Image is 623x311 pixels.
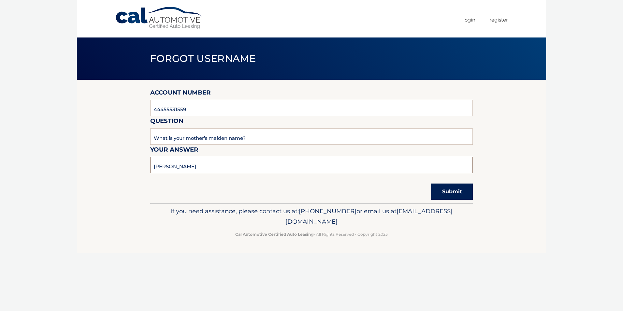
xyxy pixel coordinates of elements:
p: If you need assistance, please contact us at: or email us at [154,206,469,227]
a: Cal Automotive [115,7,203,30]
span: [EMAIL_ADDRESS][DOMAIN_NAME] [285,207,453,225]
strong: Cal Automotive Certified Auto Leasing [235,232,313,237]
a: Login [463,14,475,25]
label: Your Answer [150,145,198,157]
span: Forgot Username [150,52,256,65]
label: Account Number [150,88,211,100]
a: Register [489,14,508,25]
button: Submit [431,184,473,200]
span: [PHONE_NUMBER] [299,207,356,215]
p: - All Rights Reserved - Copyright 2025 [154,231,469,238]
label: Question [150,116,183,128]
